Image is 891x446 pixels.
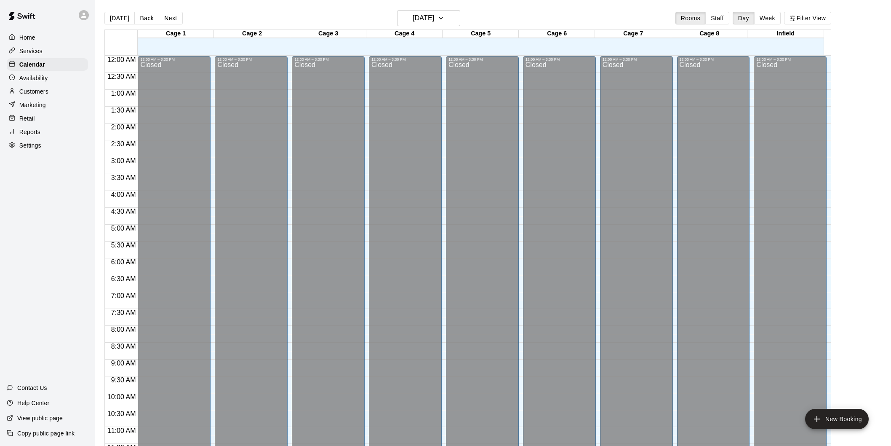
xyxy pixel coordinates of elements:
[109,242,138,249] span: 5:30 AM
[7,58,88,71] a: Calendar
[109,376,138,384] span: 9:30 AM
[109,292,138,299] span: 7:00 AM
[413,12,434,24] h6: [DATE]
[19,87,48,96] p: Customers
[109,107,138,114] span: 1:30 AM
[294,57,362,62] div: 12:00 AM – 3:30 PM
[17,384,47,392] p: Contact Us
[7,72,88,84] a: Availability
[371,57,439,62] div: 12:00 AM – 3:30 PM
[603,57,670,62] div: 12:00 AM – 3:30 PM
[109,309,138,316] span: 7:30 AM
[19,74,48,82] p: Availability
[448,57,516,62] div: 12:00 AM – 3:30 PM
[19,141,41,150] p: Settings
[290,30,366,38] div: Cage 3
[109,140,138,148] span: 2:30 AM
[109,343,138,350] span: 8:30 AM
[680,57,747,62] div: 12:00 AM – 3:30 PM
[105,393,138,400] span: 10:00 AM
[19,33,35,42] p: Home
[519,30,595,38] div: Cage 6
[733,12,755,24] button: Day
[19,101,46,109] p: Marketing
[109,124,138,131] span: 2:00 AM
[109,90,138,97] span: 1:00 AM
[19,114,35,123] p: Retail
[159,12,182,24] button: Next
[217,57,285,62] div: 12:00 AM – 3:30 PM
[805,409,869,429] button: add
[105,410,138,417] span: 10:30 AM
[19,47,43,55] p: Services
[109,157,138,164] span: 3:00 AM
[105,427,138,434] span: 11:00 AM
[7,31,88,44] a: Home
[7,112,88,125] a: Retail
[109,225,138,232] span: 5:00 AM
[109,258,138,266] span: 6:00 AM
[784,12,831,24] button: Filter View
[214,30,290,38] div: Cage 2
[19,60,45,69] p: Calendar
[109,360,138,367] span: 9:00 AM
[7,139,88,152] a: Settings
[366,30,443,38] div: Cage 4
[7,85,88,98] a: Customers
[17,429,75,438] p: Copy public page link
[109,326,138,333] span: 8:00 AM
[17,399,49,407] p: Help Center
[105,56,138,63] span: 12:00 AM
[754,12,781,24] button: Week
[675,12,706,24] button: Rooms
[7,45,88,57] a: Services
[705,12,729,24] button: Staff
[17,414,63,422] p: View public page
[7,126,88,138] a: Reports
[140,57,208,62] div: 12:00 AM – 3:30 PM
[747,30,824,38] div: Infield
[397,10,460,26] button: [DATE]
[756,57,824,62] div: 12:00 AM – 3:30 PM
[109,208,138,215] span: 4:30 AM
[138,30,214,38] div: Cage 1
[134,12,159,24] button: Back
[109,191,138,198] span: 4:00 AM
[19,128,40,136] p: Reports
[526,57,593,62] div: 12:00 AM – 3:30 PM
[105,73,138,80] span: 12:30 AM
[109,275,138,282] span: 6:30 AM
[595,30,671,38] div: Cage 7
[443,30,519,38] div: Cage 5
[104,12,135,24] button: [DATE]
[671,30,747,38] div: Cage 8
[109,174,138,181] span: 3:30 AM
[7,99,88,111] a: Marketing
